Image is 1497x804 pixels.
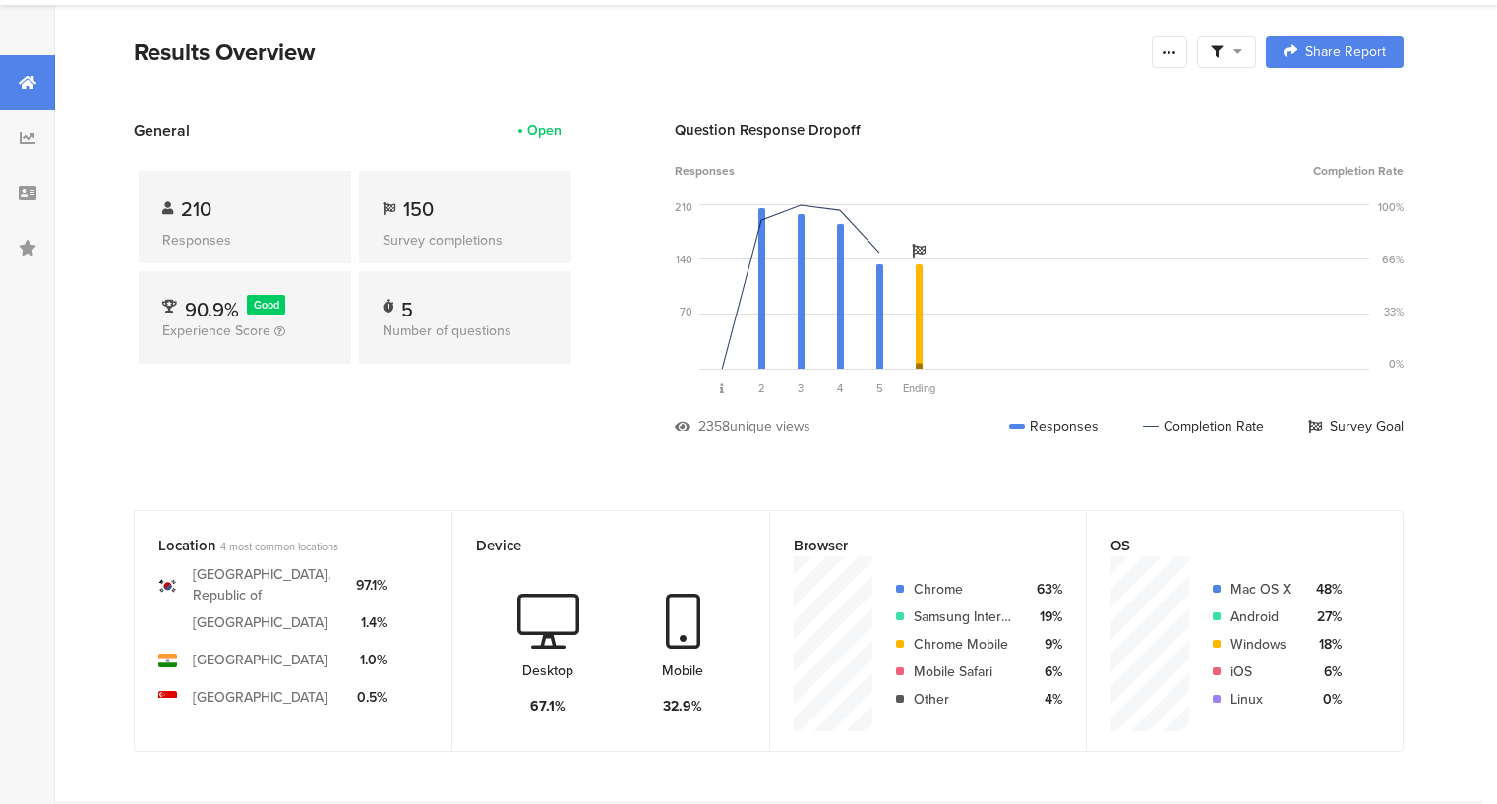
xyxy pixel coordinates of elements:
div: 33% [1384,304,1404,319]
div: Windows [1230,634,1291,655]
div: Ending [899,380,938,396]
span: Good [254,297,279,313]
div: 1.0% [356,650,387,670]
div: Survey Goal [1308,416,1404,436]
div: Device [476,535,713,556]
span: 150 [403,195,434,224]
div: [GEOGRAPHIC_DATA] [193,650,328,670]
div: Responses [162,230,328,251]
div: [GEOGRAPHIC_DATA] [193,687,328,708]
div: 4% [1028,689,1062,710]
div: Samsung Internet [914,606,1013,627]
span: 2 [758,380,765,396]
div: 9% [1028,634,1062,655]
div: Chrome Mobile [914,634,1013,655]
div: 67.1% [530,696,566,717]
div: Linux [1230,689,1291,710]
span: Share Report [1305,45,1386,59]
div: Mac OS X [1230,579,1291,600]
div: 2358 [698,416,730,436]
span: General [134,119,190,142]
div: 0% [1389,356,1404,372]
div: Mobile Safari [914,661,1013,682]
span: 5 [876,380,883,396]
div: 5 [401,295,413,315]
div: 6% [1307,661,1342,682]
div: 210 [675,200,692,215]
div: 19% [1028,606,1062,627]
div: unique views [730,416,810,436]
div: 100% [1378,200,1404,215]
div: iOS [1230,661,1291,682]
span: 4 most common locations [220,539,338,554]
div: Chrome [914,579,1013,600]
div: Question Response Dropoff [675,119,1404,141]
div: OS [1110,535,1347,556]
span: Number of questions [383,320,511,341]
div: [GEOGRAPHIC_DATA], Republic of [193,564,340,605]
span: Completion Rate [1313,162,1404,180]
span: 4 [837,380,843,396]
div: 18% [1307,634,1342,655]
div: 48% [1307,579,1342,600]
i: Survey Goal [912,244,926,258]
div: 140 [676,252,692,267]
span: Experience Score [162,320,270,341]
div: Responses [1009,416,1099,436]
div: [GEOGRAPHIC_DATA] [193,612,328,633]
div: Completion Rate [1143,416,1264,436]
div: Location [158,535,395,556]
div: 97.1% [356,575,387,596]
div: Android [1230,606,1291,627]
div: Other [914,689,1013,710]
div: Browser [794,535,1031,556]
div: Survey completions [383,230,548,251]
div: 0.5% [356,687,387,708]
div: 0% [1307,689,1342,710]
div: 6% [1028,661,1062,682]
span: 90.9% [185,295,239,324]
div: 27% [1307,606,1342,627]
div: Open [527,120,562,141]
div: 1.4% [356,612,387,633]
div: 70 [680,304,692,319]
div: Mobile [662,660,703,681]
span: 3 [798,380,804,396]
div: 63% [1028,579,1062,600]
div: Results Overview [134,34,1142,70]
div: 32.9% [663,696,702,717]
div: 66% [1382,252,1404,267]
span: Responses [675,162,735,180]
div: Desktop [522,660,573,681]
span: 210 [181,195,211,224]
